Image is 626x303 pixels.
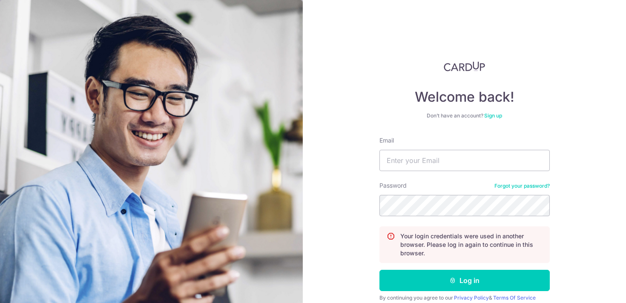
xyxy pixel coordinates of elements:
[454,294,489,301] a: Privacy Policy
[379,150,550,171] input: Enter your Email
[444,61,485,71] img: CardUp Logo
[484,112,502,119] a: Sign up
[494,183,550,189] a: Forgot your password?
[493,294,536,301] a: Terms Of Service
[379,270,550,291] button: Log in
[379,89,550,106] h4: Welcome back!
[379,112,550,119] div: Don’t have an account?
[379,136,394,145] label: Email
[400,232,543,257] p: Your login credentials were used in another browser. Please log in again to continue in this brow...
[379,181,407,190] label: Password
[379,294,550,301] div: By continuing you agree to our &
